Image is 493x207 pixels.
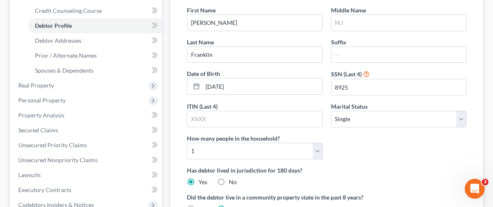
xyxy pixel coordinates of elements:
[199,178,207,186] label: Yes
[18,156,98,163] span: Unsecured Nonpriority Claims
[331,47,466,63] input: --
[187,111,322,127] input: XXXX
[18,112,64,119] span: Property Analysis
[187,47,322,63] input: --
[18,186,71,193] span: Executory Contracts
[18,97,66,104] span: Personal Property
[187,15,322,31] input: --
[187,69,220,78] label: Date of Birth
[18,141,87,149] span: Unsecured Priority Claims
[331,15,466,31] input: M.I
[28,63,162,78] a: Spouses & Dependents
[28,48,162,63] a: Prior / Alternate Names
[35,52,97,59] span: Prior / Alternate Names
[28,33,162,48] a: Debtor Addresses
[28,18,162,33] a: Debtor Profile
[331,70,362,78] label: SSN (Last 4)
[187,134,280,143] label: How many people in the household?
[12,138,162,153] a: Unsecured Priority Claims
[18,171,41,178] span: Lawsuits
[331,102,368,111] label: Marital Status
[18,127,58,134] span: Secured Claims
[35,7,102,14] span: Credit Counseling Course
[12,108,162,123] a: Property Analysis
[18,82,54,89] span: Real Property
[331,38,346,46] label: Suffix
[331,79,466,95] input: XXXX
[465,179,485,199] iframe: Intercom live chat
[35,22,72,29] span: Debtor Profile
[187,38,214,46] label: Last Name
[203,78,322,94] input: MM/DD/YYYY
[187,166,466,175] label: Has debtor lived in jurisdiction for 180 days?
[12,183,162,197] a: Executory Contracts
[229,178,237,186] label: No
[187,193,466,202] label: Did the debtor live in a community property state in the past 8 years?
[12,123,162,138] a: Secured Claims
[12,153,162,168] a: Unsecured Nonpriority Claims
[35,67,93,74] span: Spouses & Dependents
[28,3,162,18] a: Credit Counseling Course
[35,37,81,44] span: Debtor Addresses
[482,179,488,185] span: 3
[187,102,218,111] label: ITIN (Last 4)
[12,168,162,183] a: Lawsuits
[187,6,216,15] label: First Name
[331,6,366,15] label: Middle Name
